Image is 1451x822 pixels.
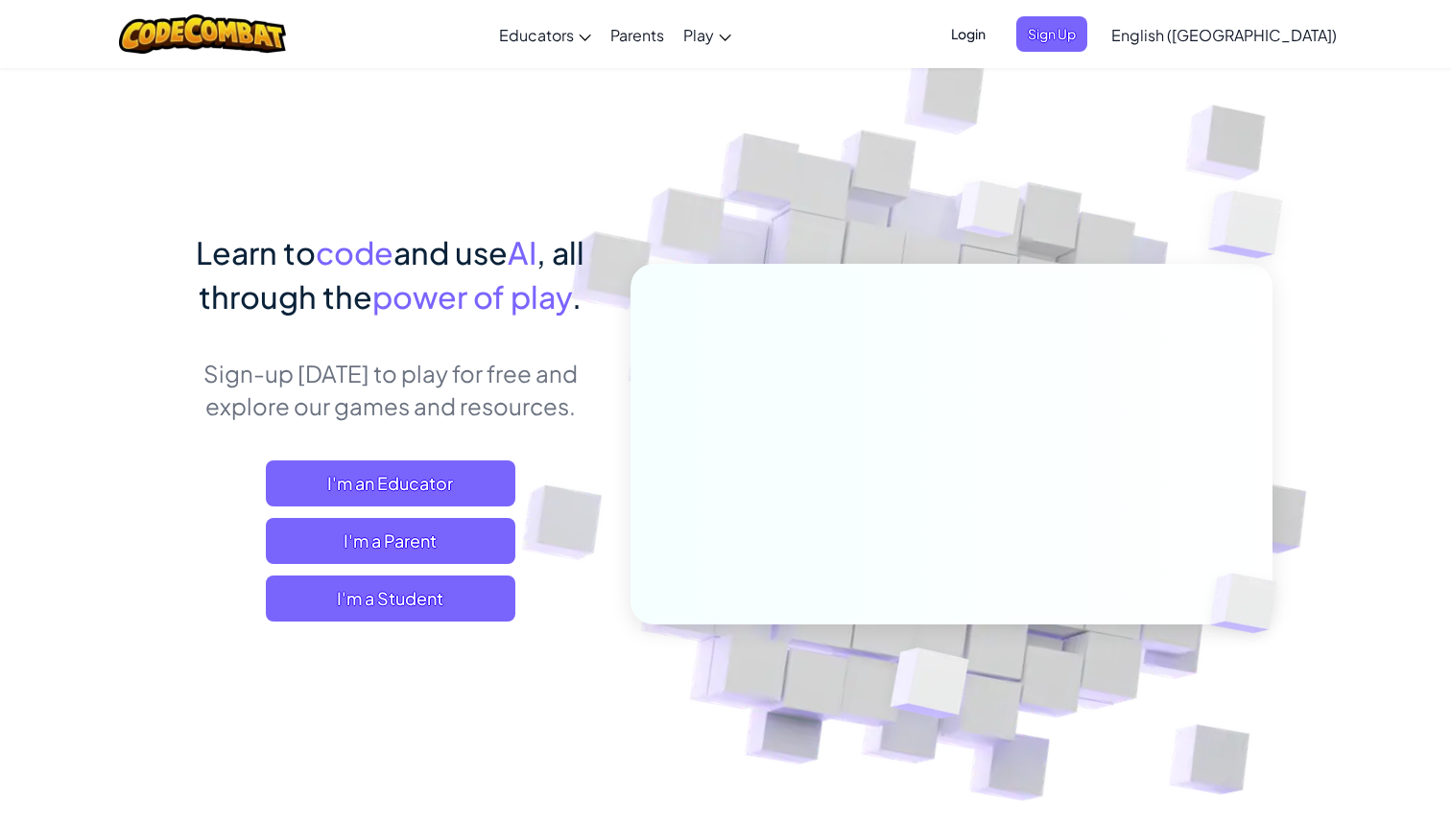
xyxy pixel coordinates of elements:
[196,233,316,271] span: Learn to
[393,233,508,271] span: and use
[1178,533,1322,673] img: Overlap cubes
[1111,25,1337,45] span: English ([GEOGRAPHIC_DATA])
[372,277,572,316] span: power of play
[499,25,574,45] span: Educators
[119,14,287,54] img: CodeCombat logo
[940,16,997,52] button: Login
[489,9,601,60] a: Educators
[1016,16,1087,52] button: Sign Up
[178,357,602,422] p: Sign-up [DATE] to play for free and explore our games and resources.
[601,9,674,60] a: Parents
[1102,9,1346,60] a: English ([GEOGRAPHIC_DATA])
[508,233,536,271] span: AI
[683,25,714,45] span: Play
[572,277,582,316] span: .
[674,9,741,60] a: Play
[1170,144,1336,306] img: Overlap cubes
[266,575,515,622] button: I'm a Student
[844,607,1015,766] img: Overlap cubes
[316,233,393,271] span: code
[266,460,515,506] a: I'm an Educator
[266,518,515,564] a: I'm a Parent
[921,143,1059,286] img: Overlap cubes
